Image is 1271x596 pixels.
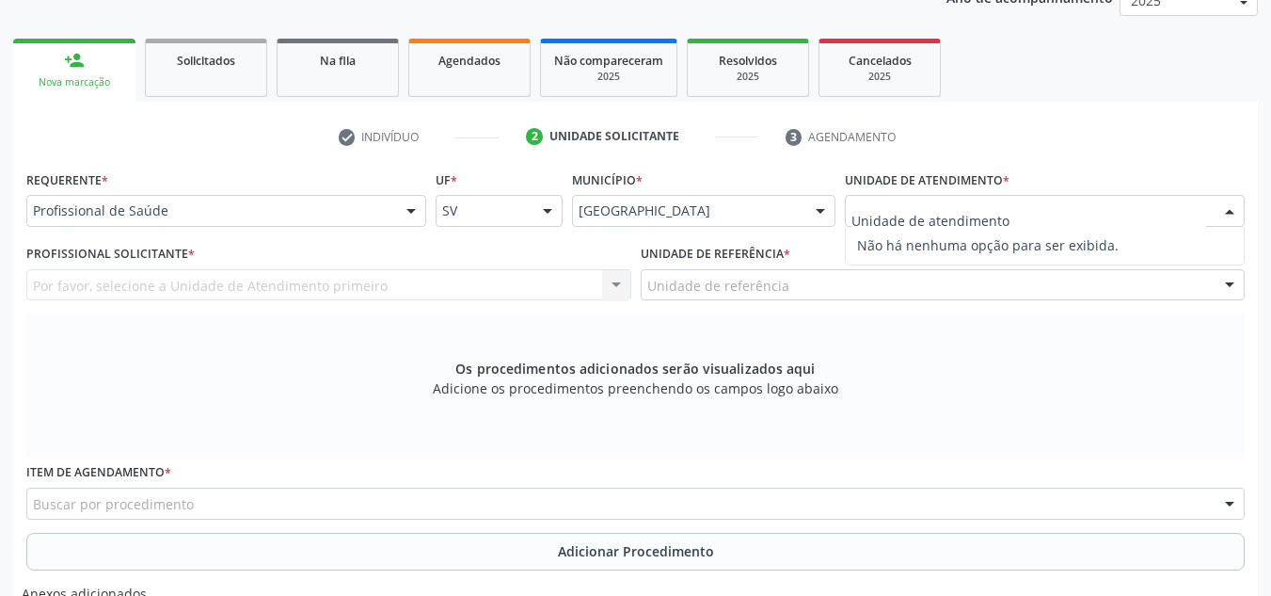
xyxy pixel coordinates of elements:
[647,276,789,296] span: Unidade de referência
[26,75,122,89] div: Nova marcação
[33,494,194,514] span: Buscar por procedimento
[845,166,1009,195] label: Unidade de atendimento
[64,50,85,71] div: person_add
[320,53,356,69] span: Na fila
[554,53,663,69] span: Não compareceram
[719,53,777,69] span: Resolvidos
[849,53,912,69] span: Cancelados
[851,201,1206,239] input: Unidade de atendimento
[455,359,815,379] span: Os procedimentos adicionados serão visualizados aqui
[579,201,797,220] span: [GEOGRAPHIC_DATA]
[554,70,663,84] div: 2025
[33,201,388,220] span: Profissional de Saúde
[436,166,457,195] label: UF
[526,128,543,145] div: 2
[26,166,108,195] label: Requerente
[26,533,1245,571] button: Adicionar Procedimento
[549,128,679,145] div: Unidade solicitante
[846,227,1244,265] span: Não há nenhuma opção para ser exibida.
[433,379,838,398] span: Adicione os procedimentos preenchendo os campos logo abaixo
[438,53,500,69] span: Agendados
[177,53,235,69] span: Solicitados
[641,240,790,269] label: Unidade de referência
[833,70,927,84] div: 2025
[26,240,195,269] label: Profissional Solicitante
[701,70,795,84] div: 2025
[442,201,524,220] span: SV
[572,166,643,195] label: Município
[558,541,714,561] span: Adicionar Procedimento
[26,459,171,488] label: Item de agendamento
